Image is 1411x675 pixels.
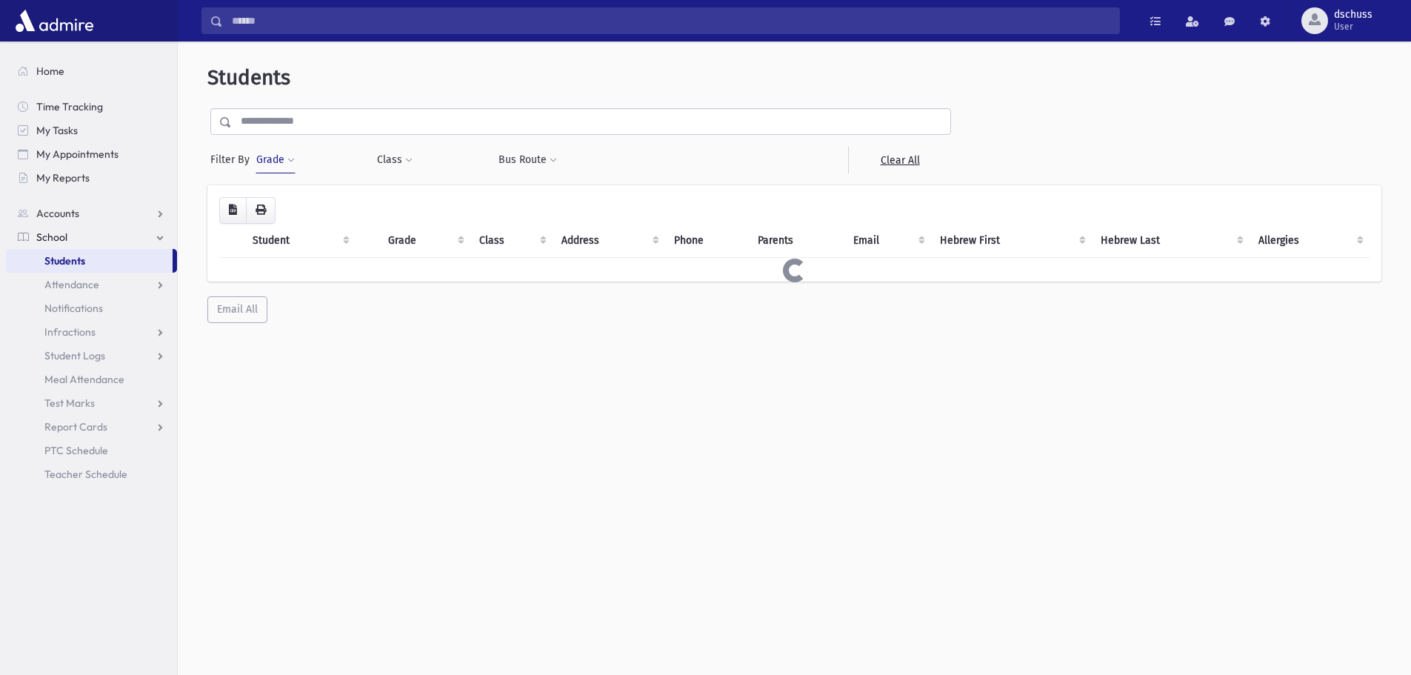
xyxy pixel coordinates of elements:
a: Teacher Schedule [6,462,177,486]
a: Accounts [6,202,177,225]
span: Report Cards [44,420,107,433]
span: My Reports [36,171,90,184]
span: Students [44,254,85,267]
button: Grade [256,147,296,173]
a: Notifications [6,296,177,320]
a: Report Cards [6,415,177,439]
span: Notifications [44,302,103,315]
th: Parents [749,224,844,258]
span: Accounts [36,207,79,220]
a: Home [6,59,177,83]
input: Search [223,7,1119,34]
a: Students [6,249,173,273]
th: Grade [379,224,470,258]
th: Address [553,224,665,258]
a: My Reports [6,166,177,190]
a: My Tasks [6,119,177,142]
span: Meal Attendance [44,373,124,386]
span: My Appointments [36,147,119,161]
span: PTC Schedule [44,444,108,457]
a: Time Tracking [6,95,177,119]
a: My Appointments [6,142,177,166]
button: Class [376,147,413,173]
a: School [6,225,177,249]
span: School [36,230,67,244]
span: Time Tracking [36,100,103,113]
span: Students [207,65,290,90]
span: Filter By [210,152,256,167]
a: Infractions [6,320,177,344]
a: Meal Attendance [6,368,177,391]
span: Student Logs [44,349,105,362]
img: AdmirePro [12,6,97,36]
button: Bus Route [498,147,558,173]
span: My Tasks [36,124,78,137]
span: User [1334,21,1372,33]
span: Test Marks [44,396,95,410]
span: Infractions [44,325,96,339]
a: Student Logs [6,344,177,368]
button: CSV [219,197,247,224]
th: Student [244,224,356,258]
th: Phone [665,224,749,258]
span: Home [36,64,64,78]
th: Email [844,224,931,258]
a: PTC Schedule [6,439,177,462]
a: Clear All [848,147,951,173]
button: Print [246,197,276,224]
a: Attendance [6,273,177,296]
span: Teacher Schedule [44,468,127,481]
a: Test Marks [6,391,177,415]
button: Email All [207,296,267,323]
th: Class [470,224,553,258]
th: Allergies [1250,224,1370,258]
span: dschuss [1334,9,1372,21]
th: Hebrew Last [1092,224,1250,258]
th: Hebrew First [931,224,1091,258]
span: Attendance [44,278,99,291]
